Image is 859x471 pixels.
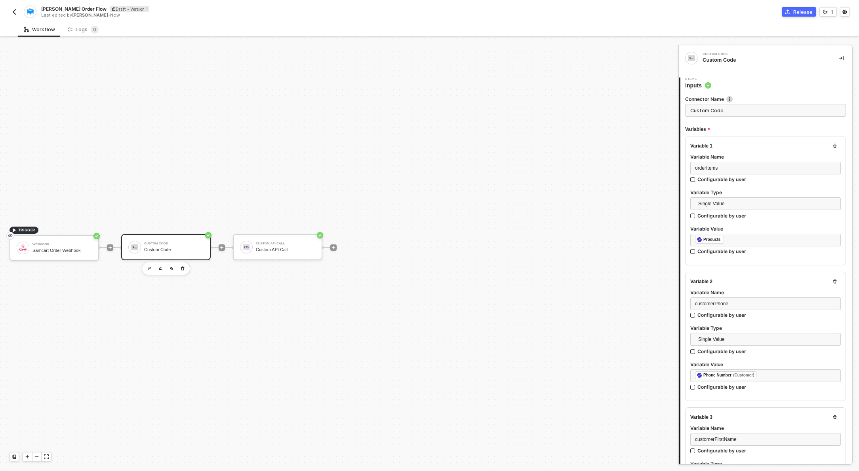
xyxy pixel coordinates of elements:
button: edit-cred [145,264,154,273]
span: icon-play [25,454,30,459]
span: icon-minus [34,454,39,459]
img: fieldIcon [697,237,702,242]
img: fieldIcon [697,373,702,378]
img: integration-icon [688,55,695,62]
label: Variable Name [690,289,841,296]
span: icon-play [108,245,112,250]
button: 1 [819,7,837,17]
label: Variable Type [690,325,841,331]
div: Custom Code [703,57,826,64]
div: Products [703,236,720,243]
span: customerFirstName [695,437,737,442]
div: Webhook [32,243,92,246]
div: Variable 1 [690,143,712,149]
img: icon [131,244,138,251]
div: Custom API Call [256,247,315,252]
div: Release [793,9,813,15]
span: Single Value [698,198,836,210]
label: Connector Name [685,96,846,102]
span: [PERSON_NAME] [72,12,108,18]
img: edit-cred [148,267,151,270]
div: Variable 3 [690,414,712,421]
label: Variable Name [690,425,841,431]
button: back [10,7,19,17]
span: icon-play [219,245,224,250]
span: Inputs [685,81,711,89]
label: Variable Type [690,460,841,467]
span: Variables [685,125,710,134]
div: Last edited by - Now [41,12,429,18]
span: icon-success-page [93,233,100,239]
span: orderItems [695,165,718,171]
div: Custom API Call [256,242,315,245]
div: Custom Code [144,247,204,252]
sup: 0 [91,26,99,34]
img: edit-cred [159,267,162,270]
div: Configurable by user [697,447,746,454]
label: Variable Value [690,225,841,232]
span: icon-edit [111,7,116,11]
div: Configurable by user [697,348,746,355]
span: icon-play [12,228,17,233]
span: [PERSON_NAME] Order Flow [41,6,107,12]
span: icon-commerce [785,9,790,14]
img: icon-info [726,96,733,102]
div: Configurable by user [697,312,746,318]
img: integration-icon [27,8,33,15]
span: icon-collapse-right [839,56,844,61]
span: Single Value [698,333,836,345]
span: icon-expand [44,454,49,459]
div: Logs [68,26,99,34]
label: Variable Value [690,361,841,368]
label: Variable Name [690,153,841,160]
span: icon-success-page [205,232,211,238]
div: Workflow [24,26,55,33]
span: icon-settings [842,9,847,14]
span: icon-success-page [317,232,323,238]
div: Variable 2 [690,278,712,285]
span: icon-versioning [823,9,828,14]
img: icon [19,244,27,252]
img: back [11,9,17,15]
button: Release [782,7,816,17]
div: Custom Code [144,242,204,245]
span: eye-invisible [8,233,13,239]
div: Configurable by user [697,212,746,219]
label: Variable Type [690,189,841,196]
div: Draft • Version 1 [110,6,149,12]
div: Configurable by user [697,176,746,183]
img: icon [243,244,250,251]
div: Configurable by user [697,248,746,255]
button: edit-cred [156,264,165,273]
div: Samcart Order Webhook [32,248,92,253]
div: (Customer) [733,372,754,378]
input: Enter description [685,104,846,117]
button: copy-block [167,264,176,273]
span: Step 1 [685,78,711,81]
div: Configurable by user [697,384,746,390]
div: Phone Number [703,372,731,379]
span: TRIGGER [18,227,35,233]
img: copy-block [170,267,173,270]
span: customerPhone [695,301,728,306]
div: 1 [831,9,833,15]
span: icon-play [331,245,336,250]
div: Custom Code [703,53,821,56]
